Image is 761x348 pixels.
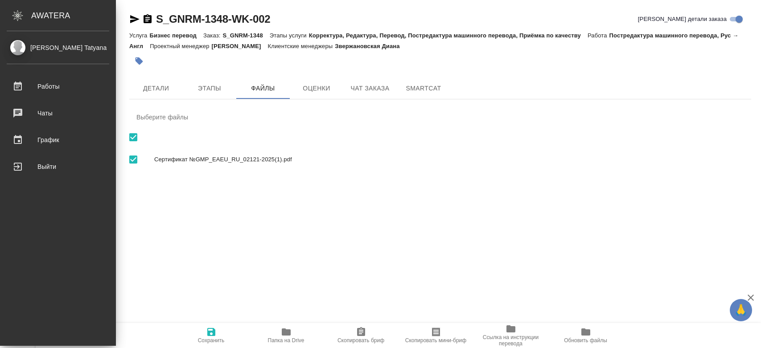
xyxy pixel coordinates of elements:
span: Оценки [295,83,338,94]
p: Клиентские менеджеры [268,43,335,49]
span: Ссылка на инструкции перевода [479,334,543,347]
span: SmartCat [402,83,445,94]
p: Работа [588,32,609,39]
p: S_GNRM-1348 [222,32,269,39]
p: [PERSON_NAME] [212,43,268,49]
a: Работы [2,75,114,98]
span: Скопировать бриф [337,337,384,344]
button: Обновить файлы [548,323,623,348]
span: Папка на Drive [268,337,304,344]
a: S_GNRM-1348-WK-002 [156,13,270,25]
button: Скопировать мини-бриф [399,323,473,348]
p: Заказ: [203,32,222,39]
button: Сохранить [174,323,249,348]
button: Скопировать бриф [324,323,399,348]
a: Выйти [2,156,114,178]
div: Выйти [7,160,109,173]
button: Ссылка на инструкции перевода [473,323,548,348]
button: Папка на Drive [249,323,324,348]
span: Этапы [188,83,231,94]
span: Обновить файлы [564,337,607,344]
span: Файлы [242,83,284,94]
p: Звержановская Диана [335,43,406,49]
div: [PERSON_NAME] Tatyana [7,43,109,53]
span: Сохранить [198,337,225,344]
span: 🙏 [733,301,749,319]
span: Выбрать все вложенные папки [124,150,143,169]
div: Сертификат №GMP_EAEU_RU_02121-2025(1).pdf [129,147,751,172]
div: Выберите файлы [129,106,751,128]
button: Скопировать ссылку для ЯМессенджера [129,14,140,25]
p: Услуга [129,32,149,39]
span: Сертификат №GMP_EAEU_RU_02121-2025(1).pdf [154,155,744,164]
p: Корректура, Редактура, Перевод, Постредактура машинного перевода, Приёмка по качеству [309,32,588,39]
a: График [2,129,114,151]
p: Бизнес перевод [149,32,203,39]
button: Добавить тэг [129,51,149,71]
span: [PERSON_NAME] детали заказа [638,15,727,24]
span: Чат заказа [349,83,391,94]
p: Этапы услуги [270,32,309,39]
div: Работы [7,80,109,93]
a: Чаты [2,102,114,124]
button: 🙏 [730,299,752,321]
div: AWATERA [31,7,116,25]
span: Детали [135,83,177,94]
span: Скопировать мини-бриф [405,337,466,344]
p: Проектный менеджер [150,43,211,49]
div: График [7,133,109,147]
div: Чаты [7,106,109,120]
button: Скопировать ссылку [142,14,153,25]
